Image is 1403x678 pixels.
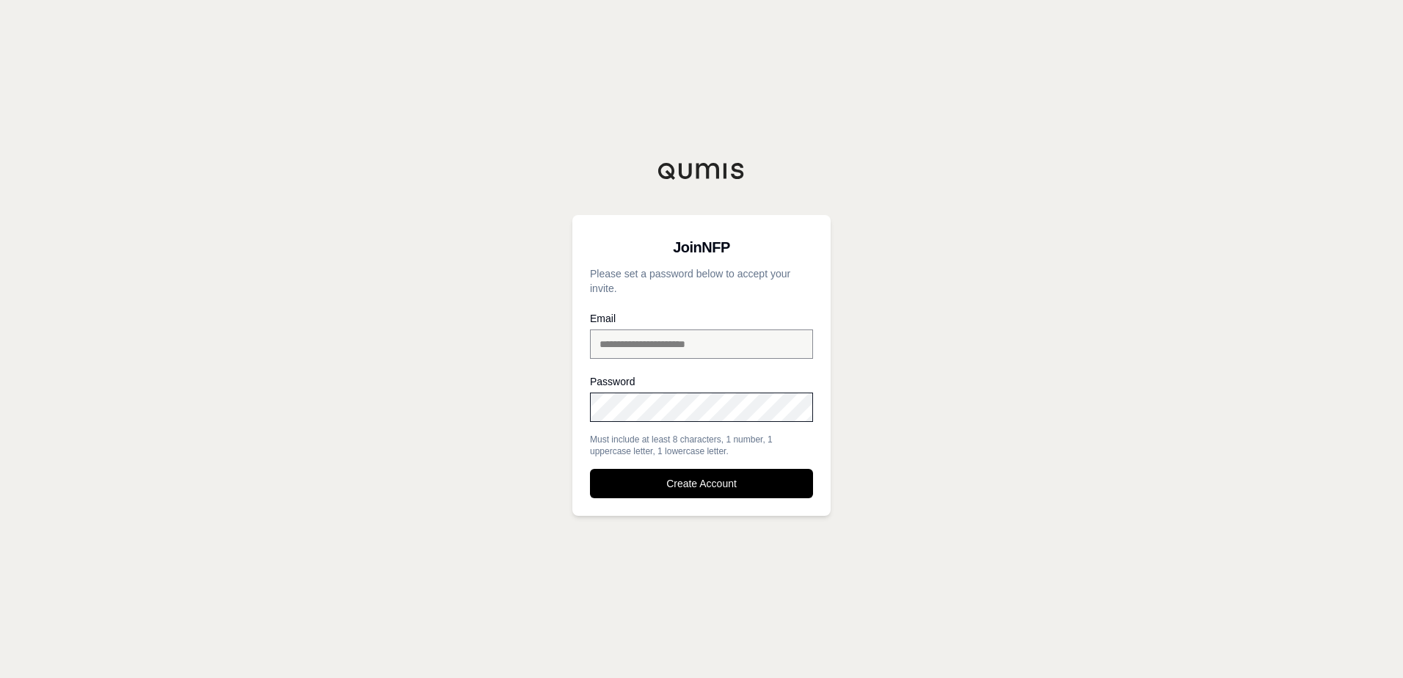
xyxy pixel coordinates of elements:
[590,376,813,387] label: Password
[590,469,813,498] button: Create Account
[657,162,746,180] img: Qumis
[590,233,813,262] h3: Join NFP
[590,313,813,324] label: Email
[590,266,813,296] p: Please set a password below to accept your invite.
[590,434,813,457] div: Must include at least 8 characters, 1 number, 1 uppercase letter, 1 lowercase letter.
